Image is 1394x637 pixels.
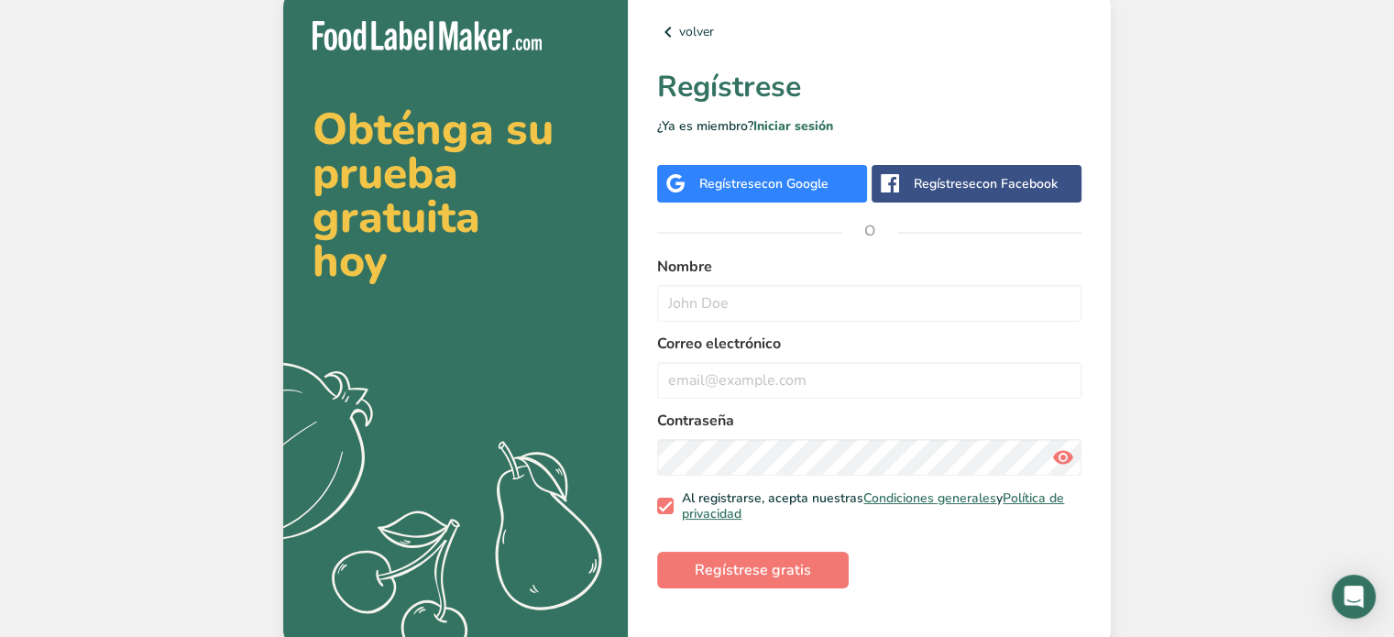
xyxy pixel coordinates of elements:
label: Correo electrónico [657,333,1081,355]
button: Regístrese gratis [657,552,849,588]
span: con Facebook [976,175,1058,192]
span: con Google [762,175,829,192]
a: Condiciones generales [863,489,996,507]
span: Regístrese gratis [695,559,811,581]
h2: Obténga su prueba gratuita hoy [313,107,598,283]
div: Open Intercom Messenger [1332,575,1376,619]
a: Política de privacidad [682,489,1064,523]
a: Iniciar sesión [753,117,833,135]
input: email@example.com [657,362,1081,399]
a: volver [657,21,1081,43]
input: John Doe [657,285,1081,322]
div: Regístrese [914,174,1058,193]
span: O [842,203,897,258]
h1: Regístrese [657,65,1081,109]
label: Contraseña [657,410,1081,432]
img: Food Label Maker [313,21,542,51]
span: Al registrarse, acepta nuestras y [674,490,1075,522]
p: ¿Ya es miembro? [657,116,1081,136]
div: Regístrese [699,174,829,193]
label: Nombre [657,256,1081,278]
